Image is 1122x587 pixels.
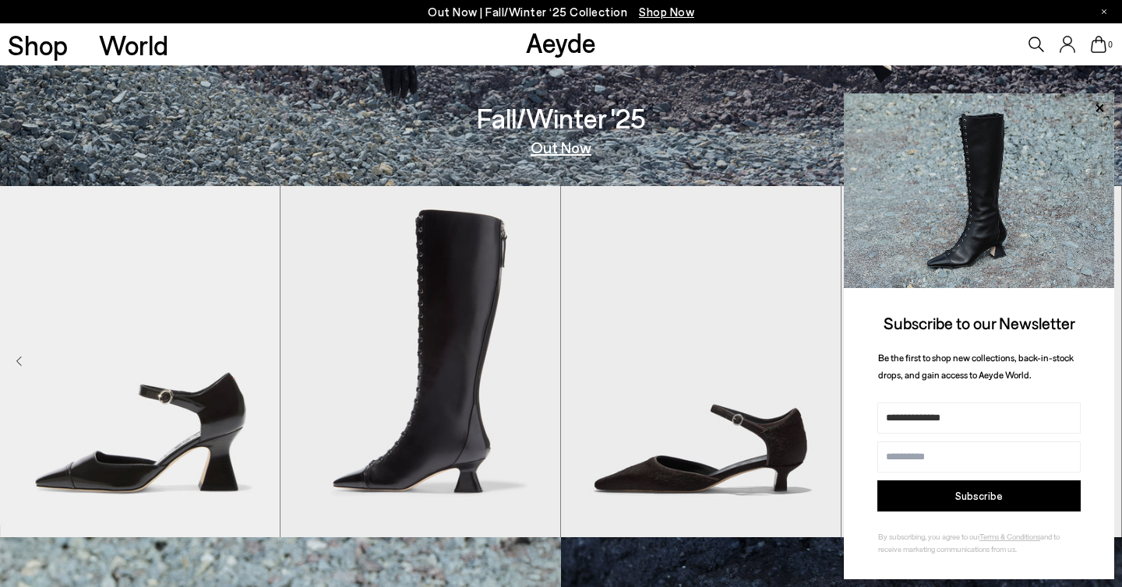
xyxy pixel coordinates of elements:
div: 4 / 8 [841,186,1122,537]
h3: Fall/Winter '25 [477,104,646,132]
p: Out Now | Fall/Winter ‘25 Collection [428,2,694,22]
a: World [99,31,168,58]
span: 0 [1106,40,1114,49]
a: Shop [8,31,68,58]
img: 2a6287a1333c9a56320fd6e7b3c4a9a9.jpg [844,93,1114,288]
span: Subscribe to our Newsletter [884,313,1075,332]
span: Navigate to /collections/new-in [639,5,694,19]
div: Previous slide [16,353,22,371]
img: Tillie Ponyhair Pumps [561,186,841,537]
span: Be the first to shop new collections, back-in-stock drops, and gain access to Aeyde World. [878,352,1074,381]
a: 0 [1091,36,1106,53]
button: Subscribe [877,480,1081,511]
img: Rhea Chiseled Boots [841,186,1121,537]
a: Aeyde [526,26,596,58]
div: 3 / 8 [561,186,841,537]
img: Mavis Lace-Up High Boots [280,186,560,537]
span: By subscribing, you agree to our [878,532,979,541]
div: 2 / 8 [280,186,561,537]
a: Out Now [531,139,591,155]
a: Terms & Conditions [979,532,1040,541]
